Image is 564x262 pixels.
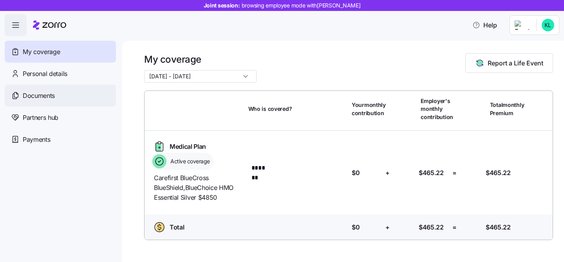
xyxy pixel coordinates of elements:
span: My coverage [23,47,60,57]
span: Help [472,20,497,30]
a: Partners hub [5,107,116,128]
span: = [452,168,457,178]
span: browsing employee mode with [PERSON_NAME] [242,2,361,9]
span: Your monthly contribution [352,101,386,117]
span: Documents [23,91,55,101]
a: Payments [5,128,116,150]
span: Joint session: [204,2,361,9]
span: Active coverage [168,157,210,165]
span: $465.22 [419,168,444,178]
a: Personal details [5,63,116,85]
span: Total [170,222,184,232]
img: 8ba8f3d8977d787102e40c4cff384c41 [542,19,554,31]
a: My coverage [5,41,116,63]
span: Medical Plan [170,142,206,152]
span: Report a Life Event [488,58,543,68]
span: Payments [23,135,50,145]
span: = [452,222,457,232]
span: $0 [352,168,360,178]
span: $0 [352,222,360,232]
a: Documents [5,85,116,107]
span: + [385,168,390,178]
span: + [385,222,390,232]
img: Employer logo [515,20,530,30]
span: $465.22 [419,222,444,232]
span: Who is covered? [248,105,292,113]
h1: My coverage [144,53,257,65]
button: Report a Life Event [465,53,553,73]
span: Total monthly Premium [490,101,524,117]
button: Help [466,17,503,33]
span: $465.22 [486,168,511,178]
span: Carefirst BlueCross BlueShield , BlueChoice HMO Essential Silver $4850 [154,173,242,202]
span: Partners hub [23,113,58,123]
span: Employer's monthly contribution [421,97,453,121]
span: Personal details [23,69,67,79]
span: $465.22 [486,222,511,232]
